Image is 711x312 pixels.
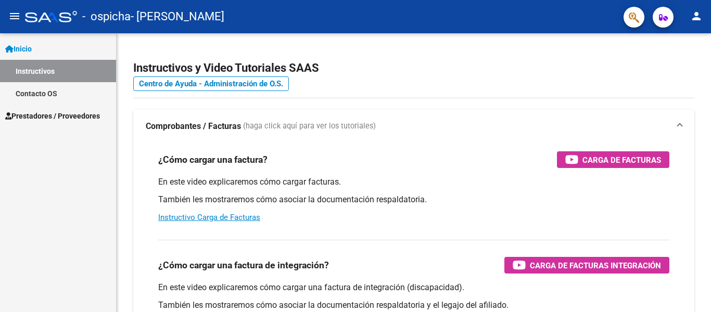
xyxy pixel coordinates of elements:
p: También les mostraremos cómo asociar la documentación respaldatoria. [158,194,669,205]
span: Prestadores / Proveedores [5,110,100,122]
h2: Instructivos y Video Tutoriales SAAS [133,58,694,78]
span: (haga click aquí para ver los tutoriales) [243,121,376,132]
iframe: Intercom live chat [676,277,701,302]
p: En este video explicaremos cómo cargar facturas. [158,176,669,188]
span: Carga de Facturas [582,153,661,166]
button: Carga de Facturas Integración [504,257,669,274]
p: También les mostraremos cómo asociar la documentación respaldatoria y el legajo del afiliado. [158,300,669,311]
h3: ¿Cómo cargar una factura de integración? [158,258,329,272]
button: Carga de Facturas [557,151,669,168]
mat-icon: person [690,10,703,22]
span: - [PERSON_NAME] [131,5,224,28]
strong: Comprobantes / Facturas [146,121,241,132]
p: En este video explicaremos cómo cargar una factura de integración (discapacidad). [158,282,669,293]
h3: ¿Cómo cargar una factura? [158,152,268,167]
span: Carga de Facturas Integración [530,259,661,272]
a: Instructivo Carga de Facturas [158,213,260,222]
span: - ospicha [82,5,131,28]
a: Centro de Ayuda - Administración de O.S. [133,76,289,91]
mat-expansion-panel-header: Comprobantes / Facturas (haga click aquí para ver los tutoriales) [133,110,694,143]
mat-icon: menu [8,10,21,22]
span: Inicio [5,43,32,55]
